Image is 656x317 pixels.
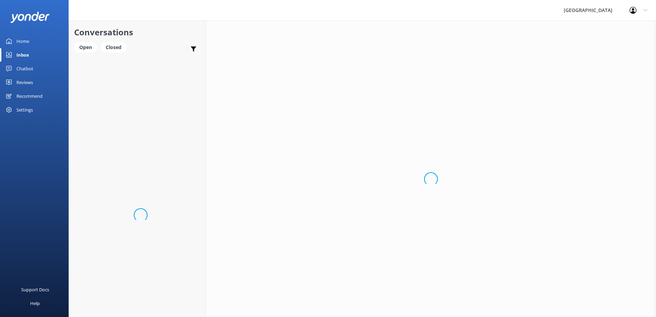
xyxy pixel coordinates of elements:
[101,43,130,51] a: Closed
[16,75,33,89] div: Reviews
[101,42,127,52] div: Closed
[21,283,49,296] div: Support Docs
[30,296,40,310] div: Help
[10,12,50,23] img: yonder-white-logo.png
[74,43,101,51] a: Open
[16,48,29,62] div: Inbox
[16,103,33,117] div: Settings
[16,34,29,48] div: Home
[74,42,97,52] div: Open
[16,62,33,75] div: Chatbot
[16,89,43,103] div: Recommend
[74,26,200,39] h2: Conversations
